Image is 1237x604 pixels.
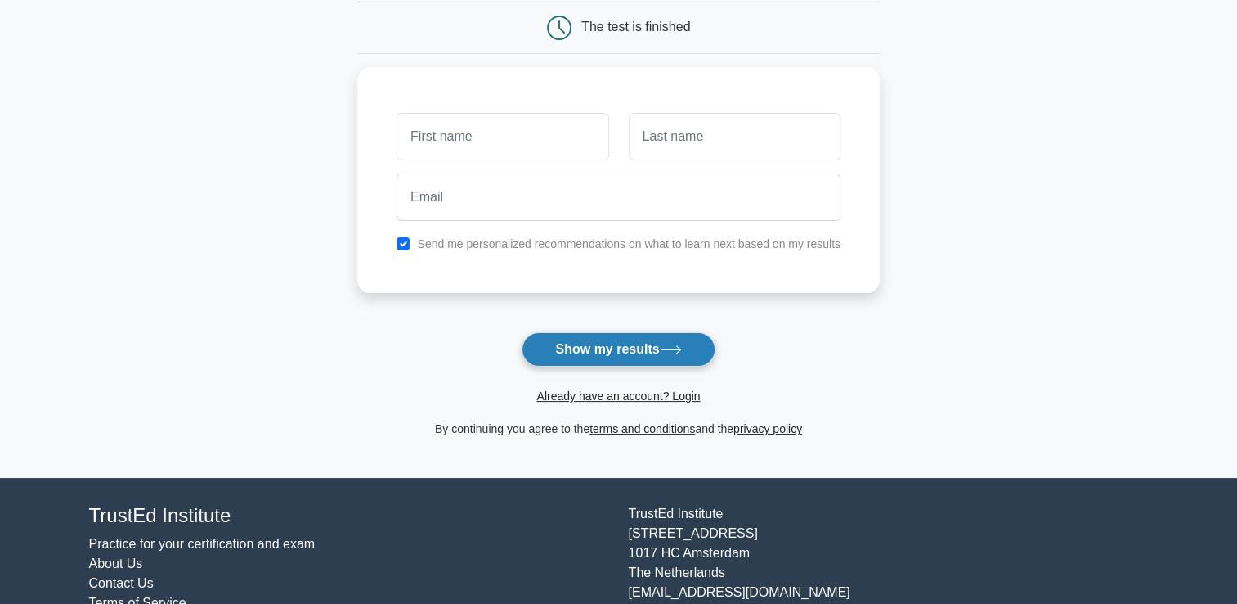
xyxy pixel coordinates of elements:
button: Show my results [522,332,715,367]
h4: TrustEd Institute [89,504,609,528]
div: The test is finished [581,20,690,34]
a: privacy policy [733,422,802,435]
a: terms and conditions [589,422,695,435]
label: Send me personalized recommendations on what to learn next based on my results [417,237,840,250]
div: By continuing you agree to the and the [347,419,890,439]
input: Last name [629,113,840,160]
a: Practice for your certification and exam [89,537,316,551]
a: Already have an account? Login [536,390,700,403]
input: First name [397,113,608,160]
a: Contact Us [89,576,154,590]
a: About Us [89,557,143,570]
input: Email [397,174,840,221]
